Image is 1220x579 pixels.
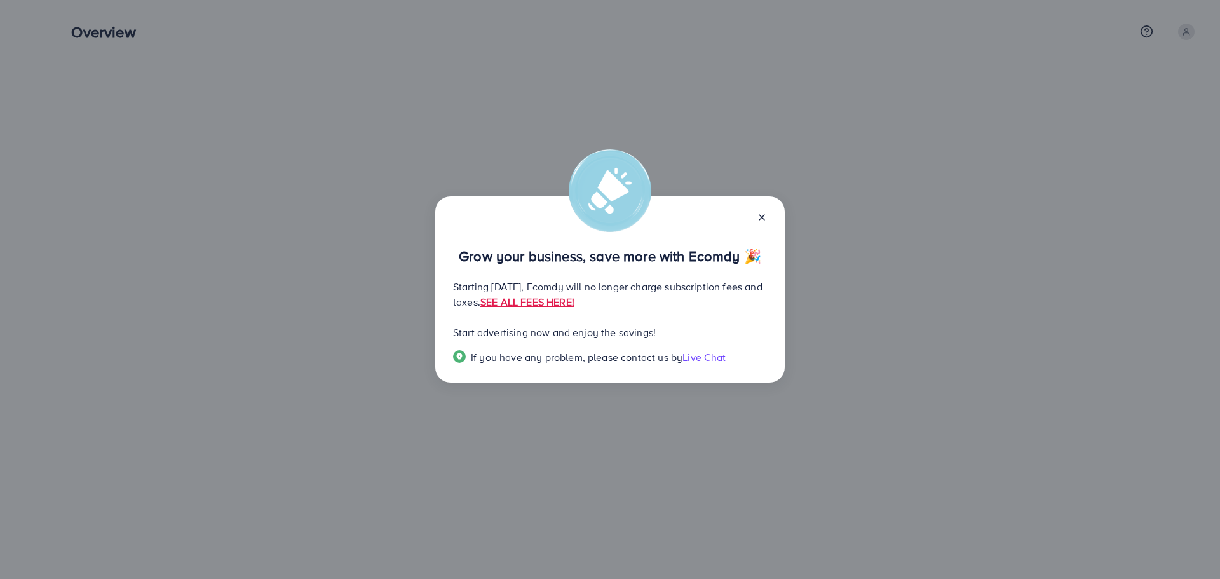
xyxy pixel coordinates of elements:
[453,325,767,340] p: Start advertising now and enjoy the savings!
[453,279,767,310] p: Starting [DATE], Ecomdy will no longer charge subscription fees and taxes.
[453,249,767,264] p: Grow your business, save more with Ecomdy 🎉
[480,295,574,309] a: SEE ALL FEES HERE!
[453,350,466,363] img: Popup guide
[682,350,726,364] span: Live Chat
[569,149,651,232] img: alert
[471,350,682,364] span: If you have any problem, please contact us by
